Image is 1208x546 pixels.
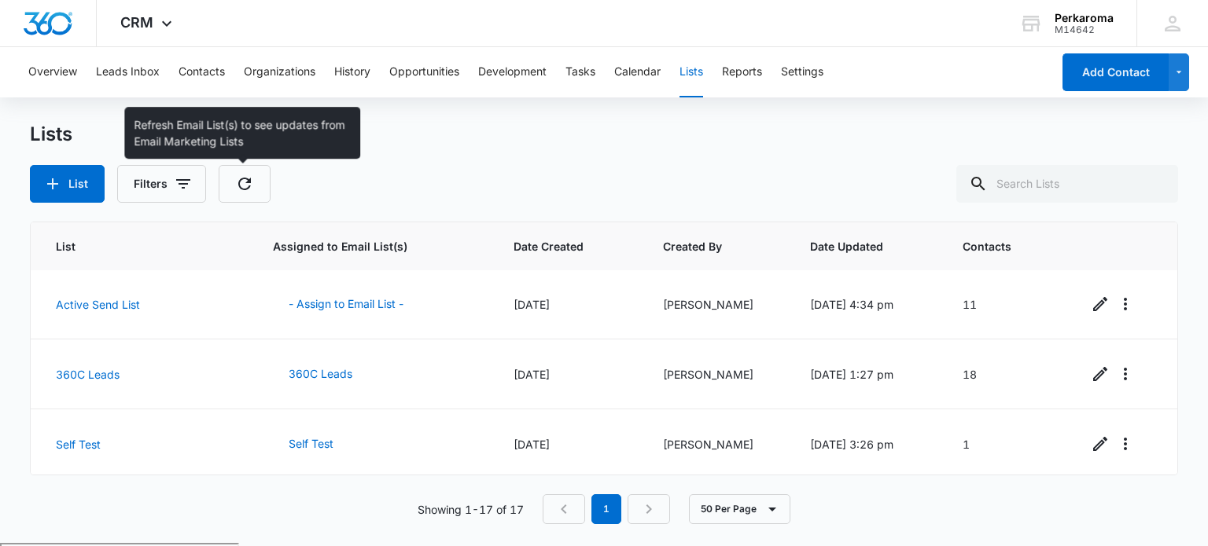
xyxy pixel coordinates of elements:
[614,47,661,97] button: Calendar
[944,269,1069,339] td: 11
[1055,24,1114,35] div: account id
[810,366,926,383] div: [DATE] 1:27 pm
[273,285,419,323] button: - Assign to Email List -
[478,47,547,97] button: Development
[1063,53,1169,91] button: Add Contact
[28,47,77,97] button: Overview
[663,238,749,255] span: Created By
[1055,12,1114,24] div: account name
[722,47,762,97] button: Reports
[273,238,453,255] span: Assigned to Email List(s)
[810,436,926,453] div: [DATE] 3:26 pm
[117,165,206,203] button: Filters
[810,238,903,255] span: Date Updated
[514,436,625,453] div: [DATE]
[963,238,1027,255] span: Contacts
[30,165,105,203] button: List
[781,47,823,97] button: Settings
[56,438,101,451] a: Self Test
[96,47,160,97] button: Leads Inbox
[273,425,349,463] button: Self Test
[244,47,315,97] button: Organizations
[644,339,791,409] td: [PERSON_NAME]
[591,494,621,524] em: 1
[565,47,595,97] button: Tasks
[956,165,1178,203] input: Search Lists
[514,238,602,255] span: Date Created
[679,47,703,97] button: Lists
[1113,361,1138,387] button: Overflow Menu
[418,501,524,518] p: Showing 1-17 of 17
[1088,291,1113,317] a: Edit
[273,355,368,393] button: 360C Leads
[514,366,625,383] div: [DATE]
[543,494,670,524] nav: Pagination
[644,409,791,479] td: [PERSON_NAME]
[179,47,225,97] button: Contacts
[56,238,212,255] span: List
[644,269,791,339] td: [PERSON_NAME]
[944,339,1069,409] td: 18
[1113,431,1138,456] button: Overflow Menu
[689,494,790,524] button: 50 Per Page
[30,123,72,146] h1: Lists
[1088,361,1113,387] a: Edit
[514,296,625,313] div: [DATE]
[810,296,926,313] div: [DATE] 4:34 pm
[334,47,370,97] button: History
[1088,431,1113,456] a: Edit
[944,409,1069,479] td: 1
[56,368,120,381] a: 360C Leads
[124,107,360,159] div: Refresh Email List(s) to see updates from Email Marketing Lists
[1113,291,1138,317] button: Overflow Menu
[120,14,153,31] span: CRM
[56,298,140,311] a: Active Send List
[389,47,459,97] button: Opportunities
